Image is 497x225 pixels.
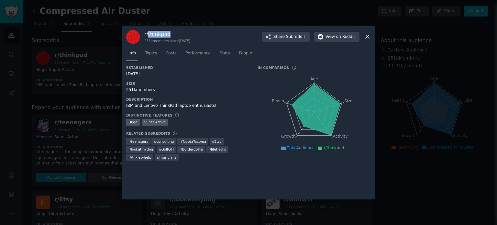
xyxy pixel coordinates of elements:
[157,155,176,160] span: r/ musicians
[128,155,151,160] span: r/ Anxietyhelp
[126,81,248,86] h3: Size
[333,134,348,139] tspan: Activity
[128,51,136,56] span: Info
[166,51,176,56] span: Posts
[324,146,344,150] span: r/thinkpad
[154,139,174,144] span: r/ consulting
[180,139,206,144] span: r/ ToyotaTacoma
[126,113,172,118] h3: Distinctive Features
[258,65,290,70] h3: In Comparison
[164,48,179,62] a: Posts
[287,146,315,150] span: This Audience
[159,147,174,152] span: r/ GolfGTI
[281,134,295,139] tspan: Growth
[344,98,352,103] tspan: Size
[128,147,153,152] span: r/ lookatmydog
[142,119,168,126] div: Super Active
[262,32,310,42] button: ShareSubreddit
[183,48,213,62] a: Performance
[126,103,248,109] div: IBM and Lenovo ThinkPad laptop enthusiasts!
[326,34,355,40] span: View
[126,71,248,77] div: [DATE]
[217,48,232,62] a: Stats
[310,77,318,81] tspan: Age
[272,98,284,103] tspan: Reach
[126,48,138,62] a: Info
[126,30,140,44] img: thinkpad
[314,32,359,42] button: Viewon Reddit
[126,131,170,136] h3: Related Subreddits
[143,48,159,62] a: Topics
[144,31,190,38] h3: r/ thinkpad
[239,51,252,56] span: People
[336,34,355,40] span: on Reddit
[208,147,226,152] span: r/ lifehacks
[126,87,248,93] div: 251k members
[220,51,230,56] span: Stats
[145,51,157,56] span: Topics
[126,119,140,126] div: Huge
[126,97,248,102] h3: Description
[128,139,148,144] span: r/ teenagers
[126,65,248,70] h3: Established
[237,48,254,62] a: People
[144,39,190,43] div: 251k members since [DATE]
[180,147,203,152] span: r/ BorderCollie
[212,139,222,144] span: r/ Etsy
[185,51,211,56] span: Performance
[286,34,305,40] span: Subreddit
[273,34,305,40] span: Share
